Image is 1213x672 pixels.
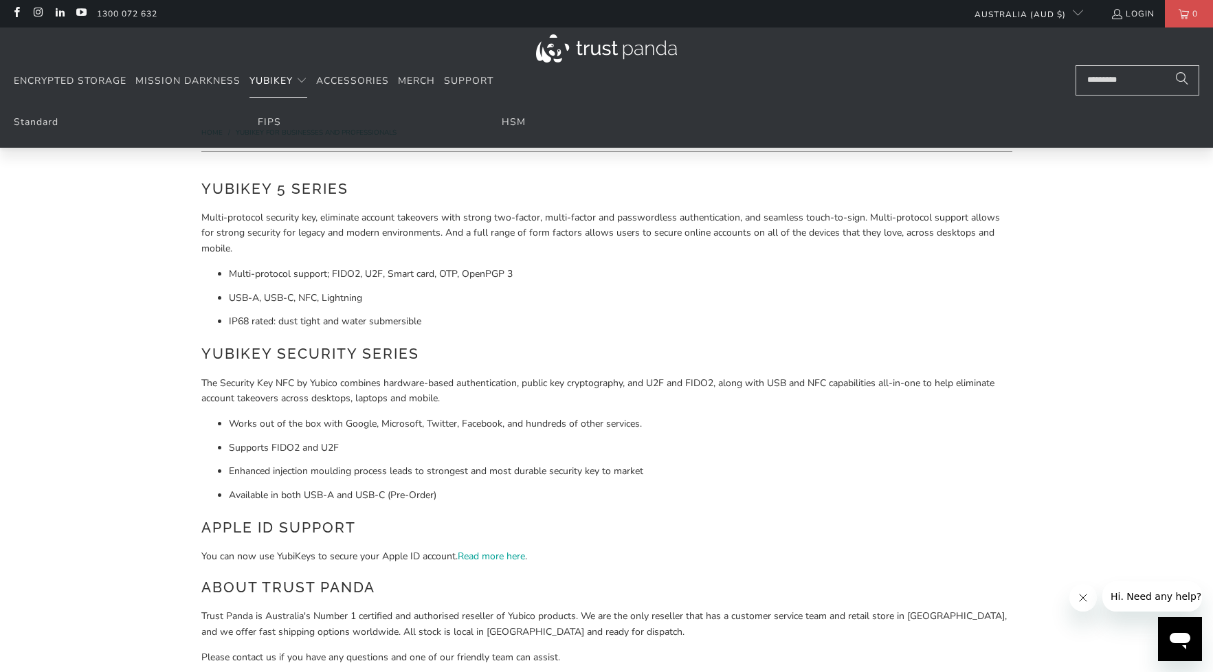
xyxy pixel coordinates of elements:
[201,178,1012,200] h2: YubiKey 5 Series
[201,576,1012,598] h2: About Trust Panda
[229,464,1012,479] li: Enhanced injection moulding process leads to strongest and most durable security key to market
[1102,581,1202,612] iframe: Message from company
[458,550,525,563] a: Read more here
[97,6,157,21] a: 1300 072 632
[14,74,126,87] span: Encrypted Storage
[201,343,1012,365] h2: YubiKey Security Series
[14,65,126,98] a: Encrypted Storage
[1111,6,1155,21] a: Login
[229,314,1012,329] li: IP68 rated: dust tight and water submersible
[316,65,389,98] a: Accessories
[201,376,1012,407] p: The Security Key NFC by Yubico combines hardware-based authentication, public key cryptography, a...
[75,8,87,19] a: Trust Panda Australia on YouTube
[229,488,1012,503] li: Available in both USB-A and USB-C (Pre-Order)
[444,74,493,87] span: Support
[249,74,293,87] span: YubiKey
[536,34,677,63] img: Trust Panda Australia
[229,291,1012,306] li: USB-A, USB-C, NFC, Lightning
[201,549,1012,564] p: You can now use YubiKeys to secure your Apple ID account. .
[201,517,1012,539] h2: Apple ID Support
[201,650,1012,665] p: Please contact us if you have any questions and one of our friendly team can assist.
[14,65,493,98] nav: Translation missing: en.navigation.header.main_nav
[229,440,1012,456] li: Supports FIDO2 and U2F
[54,8,65,19] a: Trust Panda Australia on LinkedIn
[1069,584,1097,612] iframe: Close message
[258,115,281,128] a: FIPS
[502,115,526,128] a: HSM
[229,416,1012,432] li: Works out of the box with Google, Microsoft, Twitter, Facebook, and hundreds of other services.
[444,65,493,98] a: Support
[1165,65,1199,96] button: Search
[32,8,43,19] a: Trust Panda Australia on Instagram
[1158,617,1202,661] iframe: Button to launch messaging window
[135,74,241,87] span: Mission Darkness
[229,267,1012,282] li: Multi-protocol support; FIDO2, U2F, Smart card, OTP, OpenPGP 3
[398,65,435,98] a: Merch
[316,74,389,87] span: Accessories
[14,115,58,128] a: Standard
[398,74,435,87] span: Merch
[201,609,1012,640] p: Trust Panda is Australia's Number 1 certified and authorised reseller of Yubico products. We are ...
[249,65,307,98] summary: YubiKey
[201,210,1012,256] p: Multi-protocol security key, eliminate account takeovers with strong two-factor, multi-factor and...
[1076,65,1199,96] input: Search...
[135,65,241,98] a: Mission Darkness
[10,8,22,19] a: Trust Panda Australia on Facebook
